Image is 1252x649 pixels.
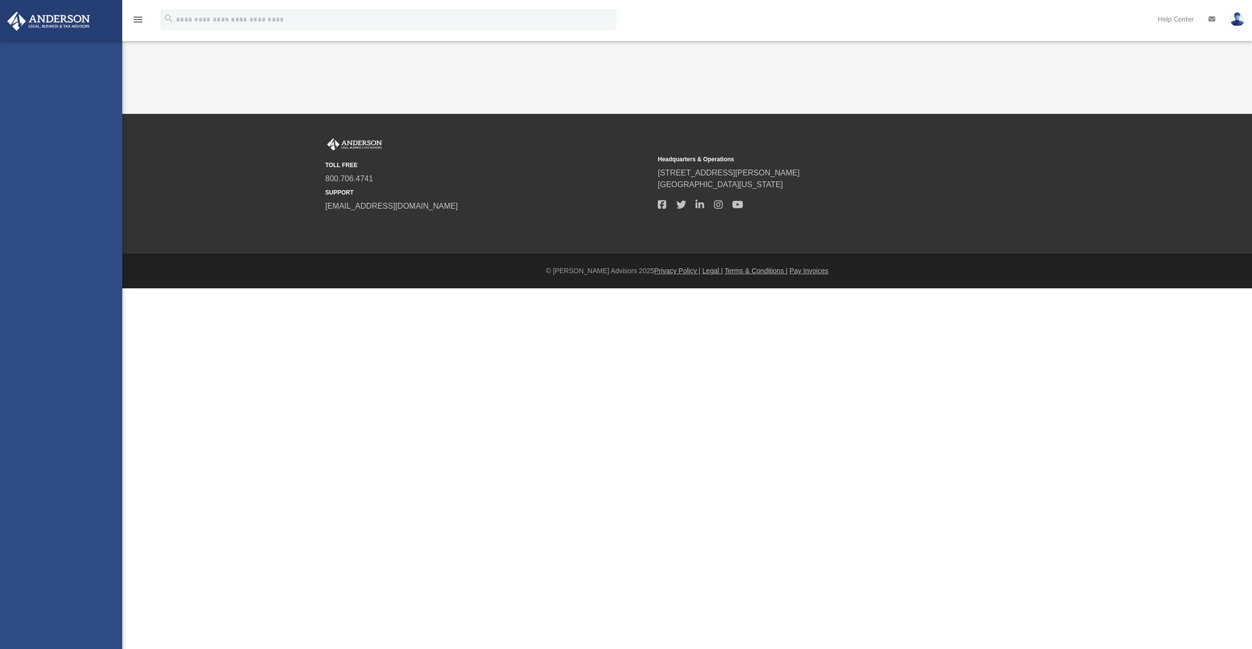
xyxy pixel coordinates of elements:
a: [STREET_ADDRESS][PERSON_NAME] [658,169,800,177]
a: Pay Invoices [789,267,828,275]
a: Legal | [702,267,723,275]
img: User Pic [1230,12,1245,26]
div: © [PERSON_NAME] Advisors 2025 [122,266,1252,276]
i: search [163,13,174,24]
small: SUPPORT [325,188,651,197]
a: [GEOGRAPHIC_DATA][US_STATE] [658,180,783,189]
small: TOLL FREE [325,161,651,170]
a: [EMAIL_ADDRESS][DOMAIN_NAME] [325,202,458,210]
a: menu [132,19,144,25]
small: Headquarters & Operations [658,155,984,164]
i: menu [132,14,144,25]
a: 800.706.4741 [325,174,373,183]
img: Anderson Advisors Platinum Portal [325,138,384,151]
img: Anderson Advisors Platinum Portal [4,12,93,31]
a: Terms & Conditions | [725,267,788,275]
a: Privacy Policy | [654,267,701,275]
